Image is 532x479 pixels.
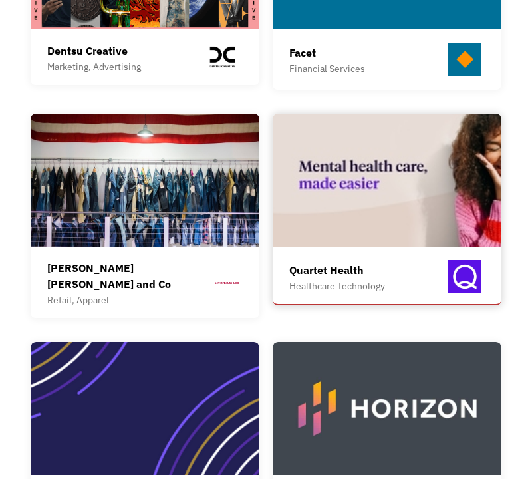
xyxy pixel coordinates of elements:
a: Quartet HealthHealthcare Technology [273,114,501,306]
div: Dentsu Creative [47,43,141,59]
div: Quartet Health [289,262,385,278]
div: Healthcare Technology [289,278,385,294]
div: Marketing, Advertising [47,59,141,75]
a: [PERSON_NAME] [PERSON_NAME] and CoRetail, Apparel [31,114,259,319]
div: Retail, Apparel [47,292,212,308]
div: Financial Services [289,61,365,77]
div: [PERSON_NAME] [PERSON_NAME] and Co [47,260,212,292]
div: Facet [289,45,365,61]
